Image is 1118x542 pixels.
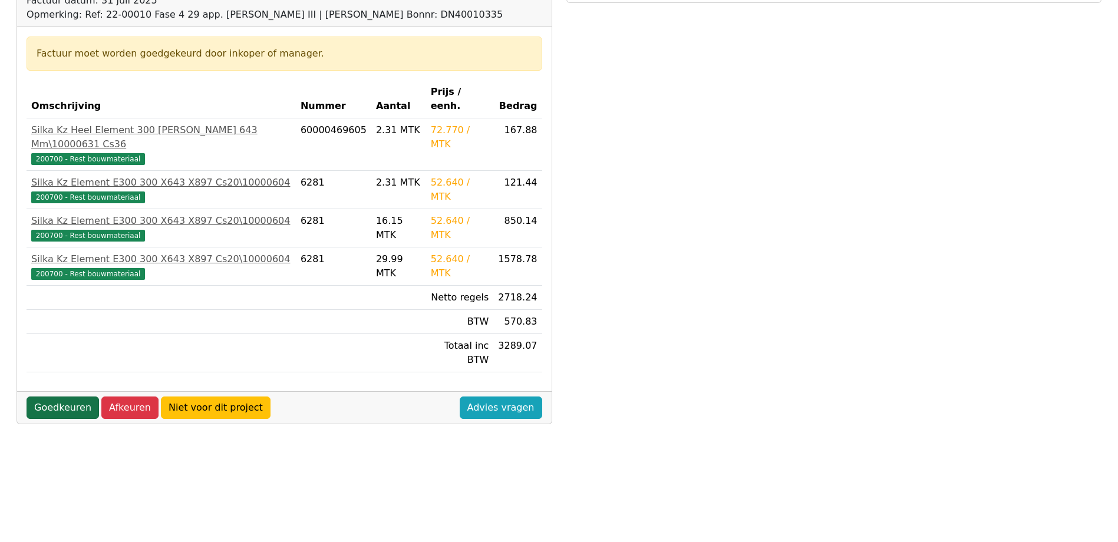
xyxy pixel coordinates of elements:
div: Opmerking: Ref: 22-00010 Fase 4 29 app. [PERSON_NAME] III | [PERSON_NAME] Bonnr: DN40010335 [27,8,503,22]
th: Nummer [296,80,371,118]
div: Factuur moet worden goedgekeurd door inkoper of manager. [37,47,532,61]
td: 60000469605 [296,118,371,171]
th: Omschrijving [27,80,296,118]
td: 2718.24 [493,286,542,310]
a: Niet voor dit project [161,396,271,419]
div: 72.770 / MTK [431,123,489,151]
div: 2.31 MTK [376,176,421,190]
th: Prijs / eenh. [426,80,494,118]
td: BTW [426,310,494,334]
div: 2.31 MTK [376,123,421,137]
div: 52.640 / MTK [431,252,489,280]
a: Silka Kz Element E300 300 X643 X897 Cs20\10000604200700 - Rest bouwmateriaal [31,176,291,204]
td: 6281 [296,247,371,286]
td: 850.14 [493,209,542,247]
span: 200700 - Rest bouwmateriaal [31,268,145,280]
td: 167.88 [493,118,542,171]
div: 52.640 / MTK [431,214,489,242]
a: Goedkeuren [27,396,99,419]
div: Silka Kz Heel Element 300 [PERSON_NAME] 643 Mm\10000631 Cs36 [31,123,291,151]
span: 200700 - Rest bouwmateriaal [31,153,145,165]
td: 570.83 [493,310,542,334]
div: Silka Kz Element E300 300 X643 X897 Cs20\10000604 [31,252,291,266]
td: Totaal inc BTW [426,334,494,372]
span: 200700 - Rest bouwmateriaal [31,230,145,242]
td: 121.44 [493,171,542,209]
td: 6281 [296,171,371,209]
td: Netto regels [426,286,494,310]
div: 16.15 MTK [376,214,421,242]
a: Silka Kz Element E300 300 X643 X897 Cs20\10000604200700 - Rest bouwmateriaal [31,252,291,280]
td: 1578.78 [493,247,542,286]
span: 200700 - Rest bouwmateriaal [31,191,145,203]
td: 3289.07 [493,334,542,372]
a: Advies vragen [460,396,542,419]
th: Bedrag [493,80,542,118]
div: Silka Kz Element E300 300 X643 X897 Cs20\10000604 [31,214,291,228]
a: Silka Kz Element E300 300 X643 X897 Cs20\10000604200700 - Rest bouwmateriaal [31,214,291,242]
div: 29.99 MTK [376,252,421,280]
a: Afkeuren [101,396,159,419]
div: Silka Kz Element E300 300 X643 X897 Cs20\10000604 [31,176,291,190]
a: Silka Kz Heel Element 300 [PERSON_NAME] 643 Mm\10000631 Cs36200700 - Rest bouwmateriaal [31,123,291,166]
div: 52.640 / MTK [431,176,489,204]
td: 6281 [296,209,371,247]
th: Aantal [371,80,426,118]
